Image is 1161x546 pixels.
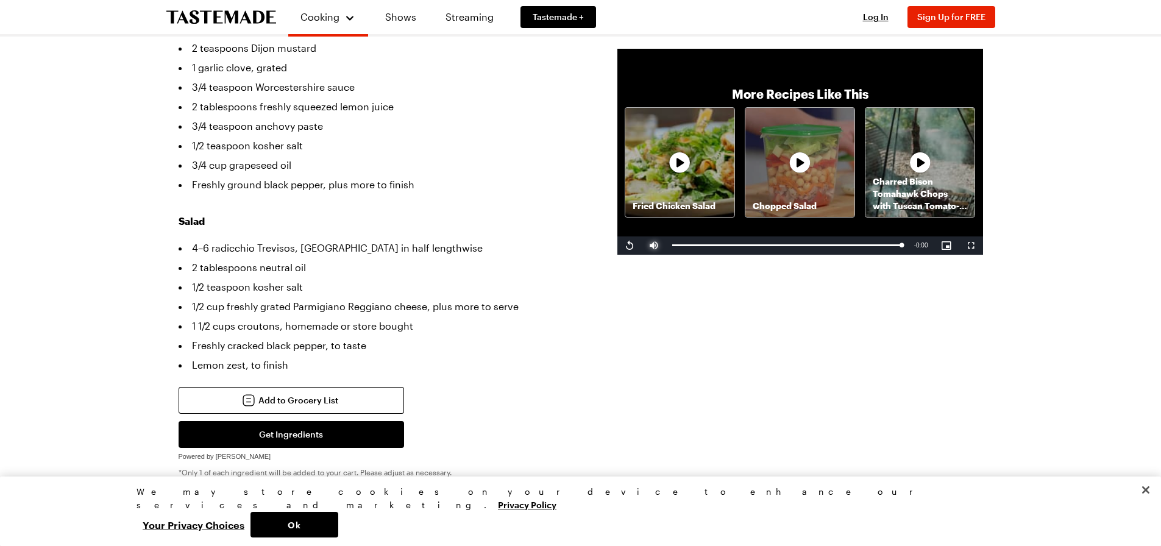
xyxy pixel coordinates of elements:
li: Freshly ground black pepper, plus more to finish [179,175,581,194]
li: 2 tablespoons neutral oil [179,258,581,277]
span: - [914,242,916,249]
a: To Tastemade Home Page [166,10,276,24]
a: Fried Chicken SaladRecipe image thumbnail [625,107,735,218]
button: Replay [617,236,642,255]
button: Mute [642,236,666,255]
div: Privacy [137,485,1014,537]
a: More information about your privacy, opens in a new tab [498,498,556,510]
a: Charred Bison Tomahawk Chops with Tuscan Tomato-Bread SaladRecipe image thumbnail [865,107,975,218]
div: Progress Bar [672,244,902,246]
span: Cooking [300,11,339,23]
li: 3/4 teaspoon Worcestershire sauce [179,77,581,97]
a: Chopped SaladRecipe image thumbnail [745,107,855,218]
span: Log In [863,12,889,22]
span: Powered by [PERSON_NAME] [179,453,271,460]
li: 1 garlic clove, grated [179,58,581,77]
li: 3/4 cup grapeseed oil [179,155,581,175]
button: Sign Up for FREE [907,6,995,28]
span: Sign Up for FREE [917,12,985,22]
span: 0:00 [916,242,928,249]
a: Tastemade + [520,6,596,28]
button: Your Privacy Choices [137,512,250,537]
span: Tastemade + [533,11,584,23]
p: Fried Chicken Salad [625,200,734,212]
p: *Only 1 of each ingredient will be added to your cart. Please adjust as necessary. [179,467,581,477]
button: Add to Grocery List [179,387,404,414]
li: 4–6 radicchio Trevisos, [GEOGRAPHIC_DATA] in half lengthwise [179,238,581,258]
button: Cooking [300,5,356,29]
li: 1/2 teaspoon kosher salt [179,277,581,297]
li: 3/4 teaspoon anchovy paste [179,116,581,136]
h3: Salad [179,214,581,229]
a: Powered by [PERSON_NAME] [179,449,271,461]
li: 1/2 cup freshly grated Parmigiano Reggiano cheese, plus more to serve [179,297,581,316]
p: Chopped Salad [745,200,854,212]
li: 2 teaspoons Dijon mustard [179,38,581,58]
li: 2 tablespoons freshly squeezed lemon juice [179,97,581,116]
button: Get Ingredients [179,421,404,448]
p: More Recipes Like This [732,85,868,102]
button: Fullscreen [959,236,983,255]
button: Log In [851,11,900,23]
button: Close [1132,477,1159,503]
button: Picture-in-Picture [934,236,959,255]
span: Add to Grocery List [258,394,338,406]
li: 1 1/2 cups croutons, homemade or store bought [179,316,581,336]
div: We may store cookies on your device to enhance our services and marketing. [137,485,1014,512]
li: Freshly cracked black pepper, to taste [179,336,581,355]
li: Lemon zest, to finish [179,355,581,375]
li: 1/2 teaspoon kosher salt [179,136,581,155]
button: Ok [250,512,338,537]
p: Charred Bison Tomahawk Chops with Tuscan Tomato-Bread Salad [865,175,975,212]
